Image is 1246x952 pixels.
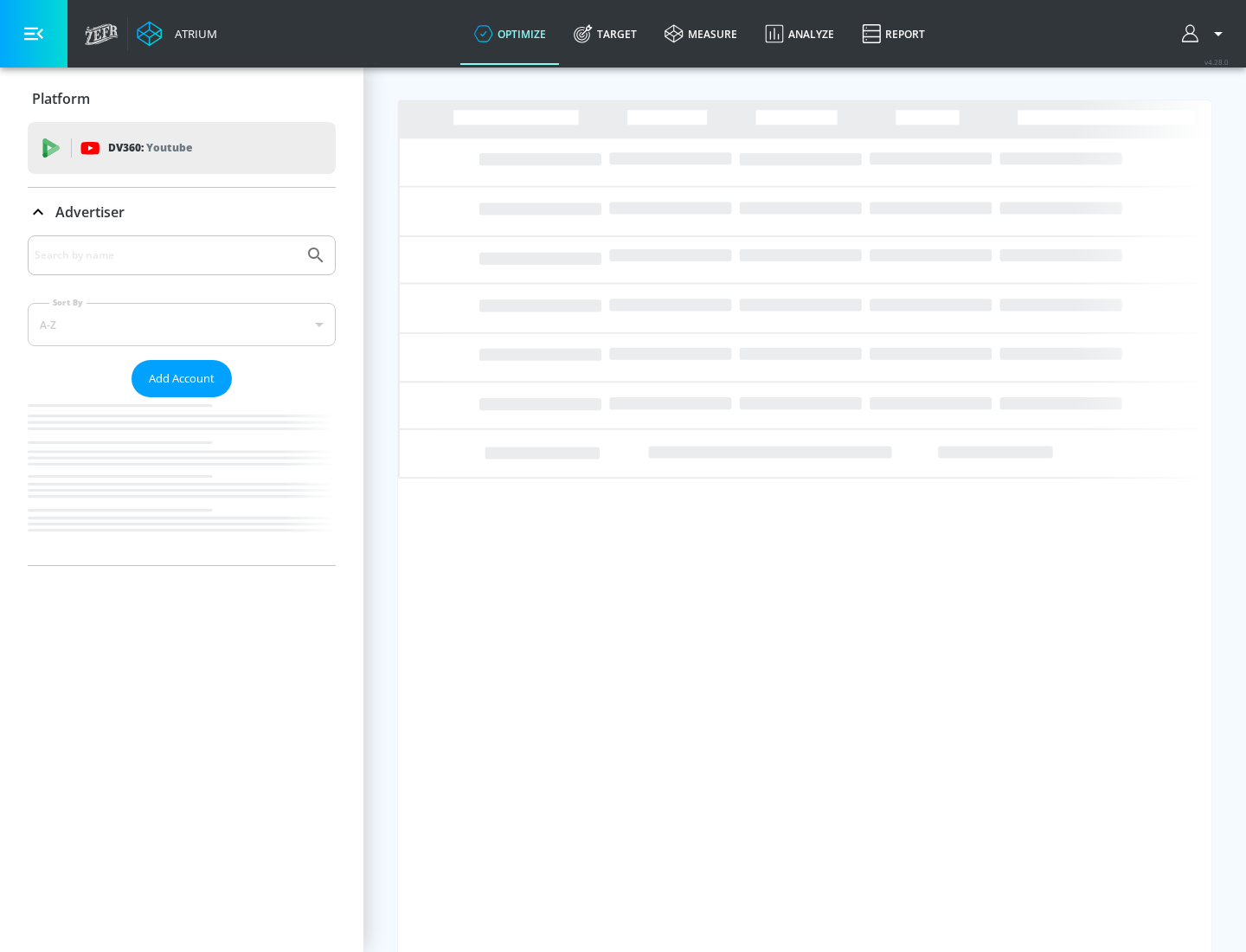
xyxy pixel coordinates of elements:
[28,74,336,123] div: Platform
[149,369,215,389] span: Add Account
[146,138,192,157] p: Youtube
[848,3,939,65] a: Report
[751,3,848,65] a: Analyze
[28,122,336,174] div: DV360: Youtube
[55,203,125,222] p: Advertiser
[49,297,87,308] label: Sort By
[28,188,336,236] div: Advertiser
[1204,57,1229,67] span: v 4.28.0
[28,397,336,565] nav: list of Advertiser
[108,138,192,158] p: DV360:
[651,3,751,65] a: measure
[35,244,297,267] input: Search by name
[28,303,336,346] div: A-Z
[137,21,217,47] a: Atrium
[32,89,90,108] p: Platform
[28,235,336,565] div: Advertiser
[132,360,232,397] button: Add Account
[560,3,651,65] a: Target
[168,26,217,42] div: Atrium
[460,3,560,65] a: optimize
